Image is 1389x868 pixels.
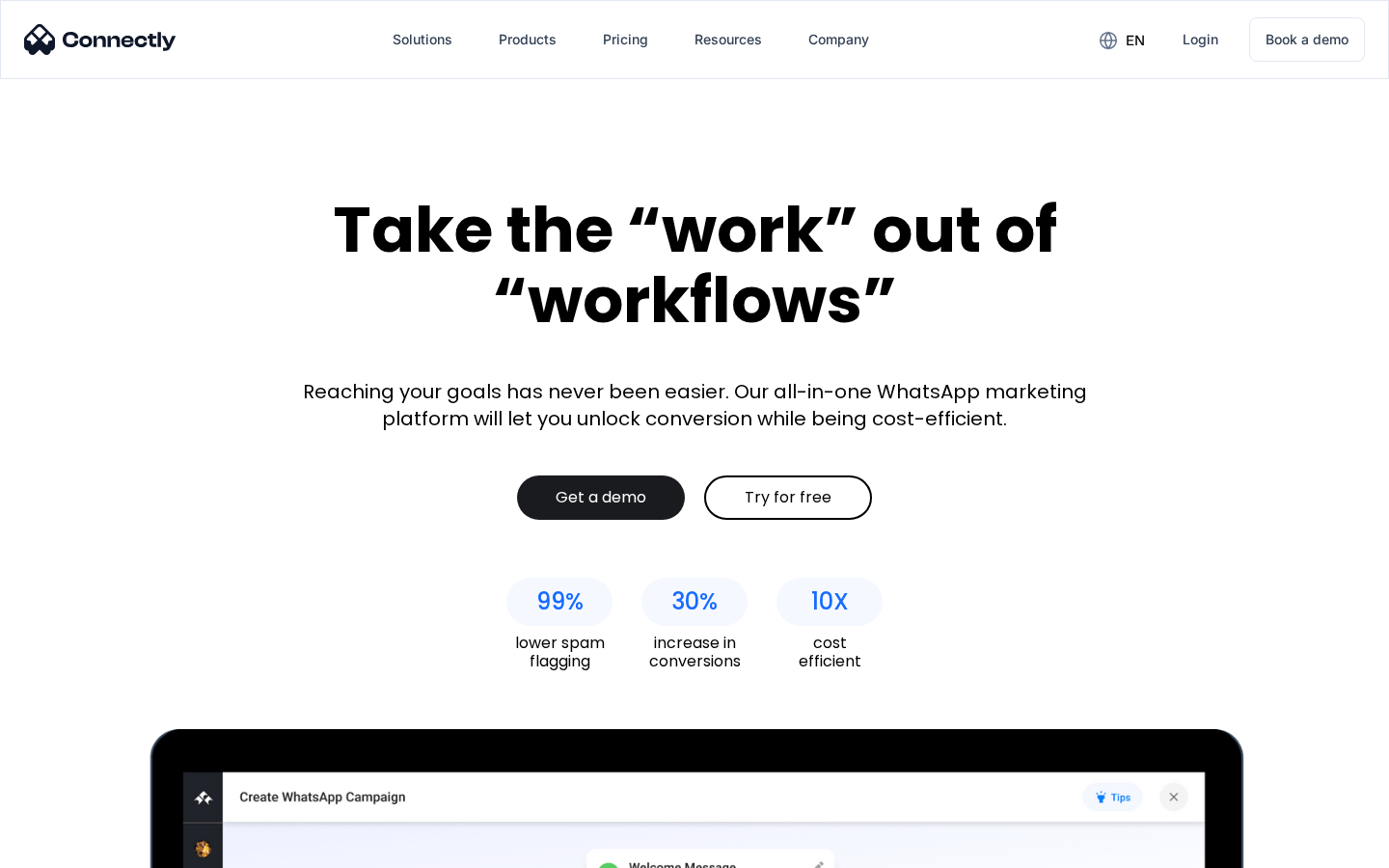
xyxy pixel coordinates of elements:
[694,26,762,53] div: Resources
[745,488,831,507] div: Try for free
[393,26,452,53] div: Solutions
[1183,26,1218,53] div: Login
[641,634,748,670] div: increase in conversions
[260,195,1129,335] div: Take the “work” out of “workflows”
[506,634,613,670] div: lower spam flagging
[499,26,557,53] div: Products
[39,834,116,861] ul: Language list
[1249,17,1365,62] a: Book a demo
[556,488,646,507] div: Get a demo
[808,26,869,53] div: Company
[603,26,648,53] div: Pricing
[811,588,849,615] div: 10X
[19,834,116,861] aside: Language selected: English
[587,16,664,63] a: Pricing
[776,634,883,670] div: cost efficient
[671,588,718,615] div: 30%
[1167,16,1234,63] a: Login
[517,475,685,520] a: Get a demo
[24,24,177,55] img: Connectly Logo
[289,378,1100,432] div: Reaching your goals has never been easier. Our all-in-one WhatsApp marketing platform will let yo...
[1126,27,1145,54] div: en
[536,588,584,615] div: 99%
[704,475,872,520] a: Try for free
